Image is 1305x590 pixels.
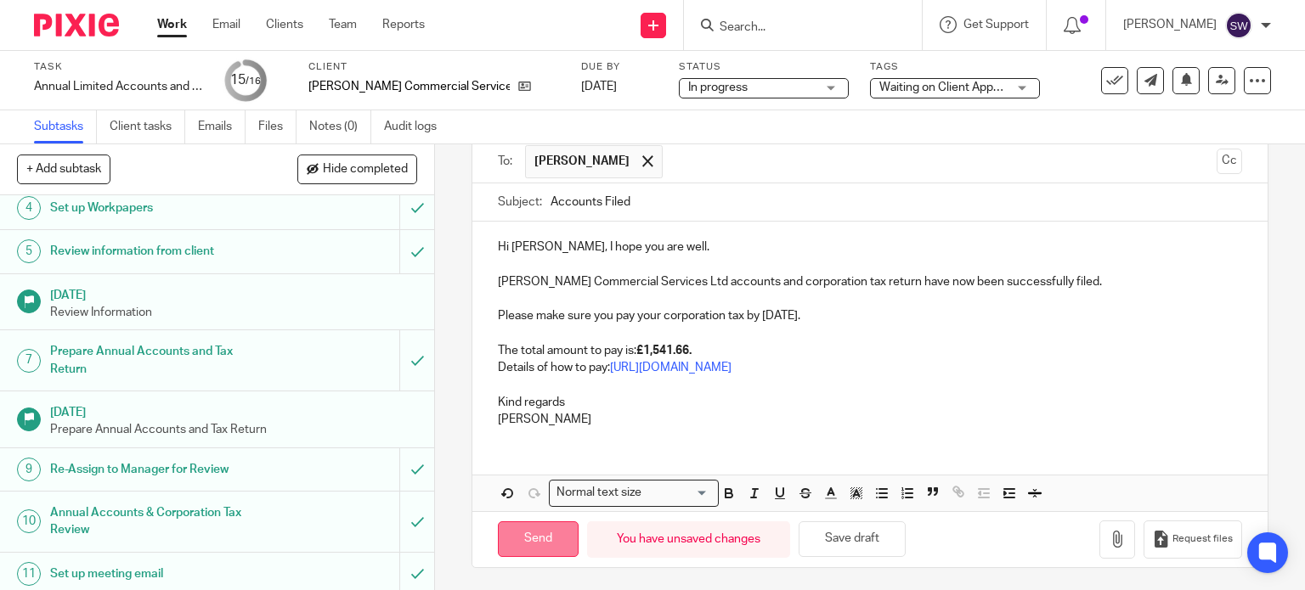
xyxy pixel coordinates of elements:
[50,195,272,221] h1: Set up Workpapers
[498,394,1243,411] p: Kind regards
[329,16,357,33] a: Team
[198,110,246,143] a: Emails
[17,196,41,220] div: 4
[34,14,119,37] img: Pixie
[266,16,303,33] a: Clients
[688,81,748,93] span: In progress
[230,70,261,90] div: 15
[17,155,110,183] button: + Add subtask
[879,81,1019,93] span: Waiting on Client Approval
[1123,16,1217,33] p: [PERSON_NAME]
[498,411,1243,428] p: [PERSON_NAME]
[50,239,272,264] h1: Review information from client
[50,561,272,587] h1: Set up meeting email
[799,521,906,558] button: Save draft
[50,304,417,321] p: Review Information
[50,283,417,304] h1: [DATE]
[498,307,1243,324] p: Please make sure you pay your corporation tax by [DATE].
[50,400,417,421] h1: [DATE]
[50,339,272,382] h1: Prepare Annual Accounts and Tax Return
[308,60,560,74] label: Client
[17,562,41,586] div: 11
[50,457,272,482] h1: Re-Assign to Manager for Review
[1144,520,1242,559] button: Request files
[17,509,41,533] div: 10
[212,16,240,33] a: Email
[647,484,709,502] input: Search for option
[309,110,371,143] a: Notes (0)
[246,76,261,86] small: /16
[718,20,871,36] input: Search
[17,458,41,481] div: 9
[382,16,425,33] a: Reports
[870,60,1040,74] label: Tags
[610,362,732,374] a: [URL][DOMAIN_NAME]
[110,110,185,143] a: Client tasks
[34,110,97,143] a: Subtasks
[498,359,1243,376] p: Details of how to pay:
[17,349,41,373] div: 7
[308,78,510,95] p: [PERSON_NAME] Commercial Services Ltd
[297,155,417,183] button: Hide completed
[258,110,297,143] a: Files
[50,421,417,438] p: Prepare Annual Accounts and Tax Return
[384,110,449,143] a: Audit logs
[534,153,630,170] span: [PERSON_NAME]
[679,60,849,74] label: Status
[1217,149,1242,174] button: Cc
[498,194,542,211] label: Subject:
[549,480,719,506] div: Search for option
[323,163,408,177] span: Hide completed
[498,239,1243,256] p: Hi [PERSON_NAME], I hope you are well.
[963,19,1029,31] span: Get Support
[581,60,658,74] label: Due by
[1225,12,1252,39] img: svg%3E
[636,345,692,357] strong: £1,541.66.
[50,500,272,543] h1: Annual Accounts & Corporation Tax Review
[34,60,204,74] label: Task
[17,239,41,263] div: 5
[1172,532,1233,546] span: Request files
[498,342,1243,359] p: The total amount to pay is:
[498,273,1243,290] p: [PERSON_NAME] Commercial Services Ltd accounts and corporation tax return have now been successfu...
[34,78,204,95] div: Annual Limited Accounts and Corporation Tax Return
[581,81,617,93] span: [DATE]
[587,521,790,558] div: You have unsaved changes
[157,16,187,33] a: Work
[553,484,646,502] span: Normal text size
[498,153,517,170] label: To:
[498,521,579,558] input: Send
